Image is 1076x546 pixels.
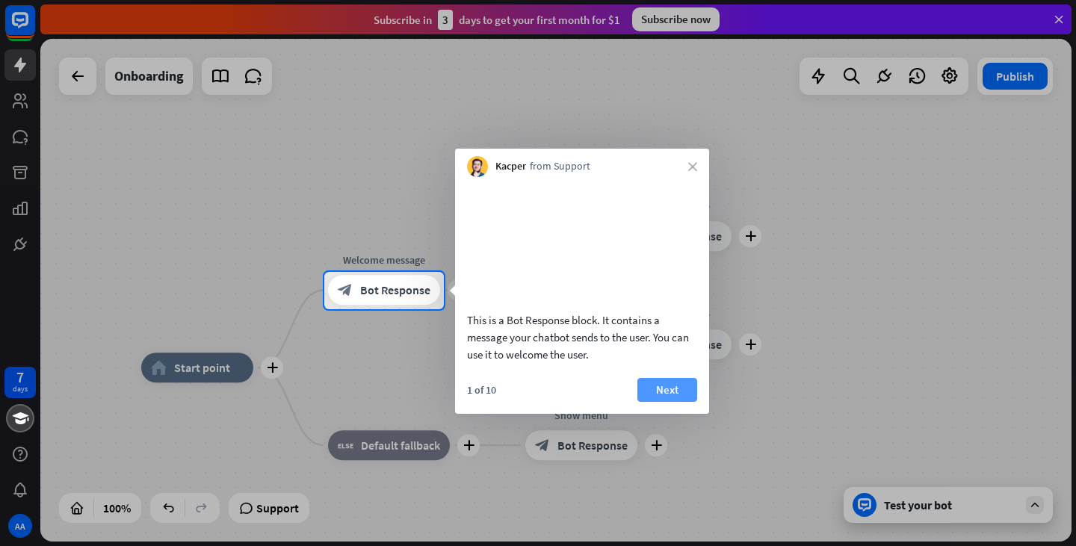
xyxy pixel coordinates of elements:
span: Kacper [495,159,526,174]
span: from Support [530,159,590,174]
div: 1 of 10 [467,383,496,397]
div: This is a Bot Response block. It contains a message your chatbot sends to the user. You can use i... [467,311,697,363]
button: Next [637,378,697,402]
i: close [688,162,697,171]
i: block_bot_response [338,283,353,298]
button: Open LiveChat chat widget [12,6,57,51]
span: Bot Response [360,283,430,298]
